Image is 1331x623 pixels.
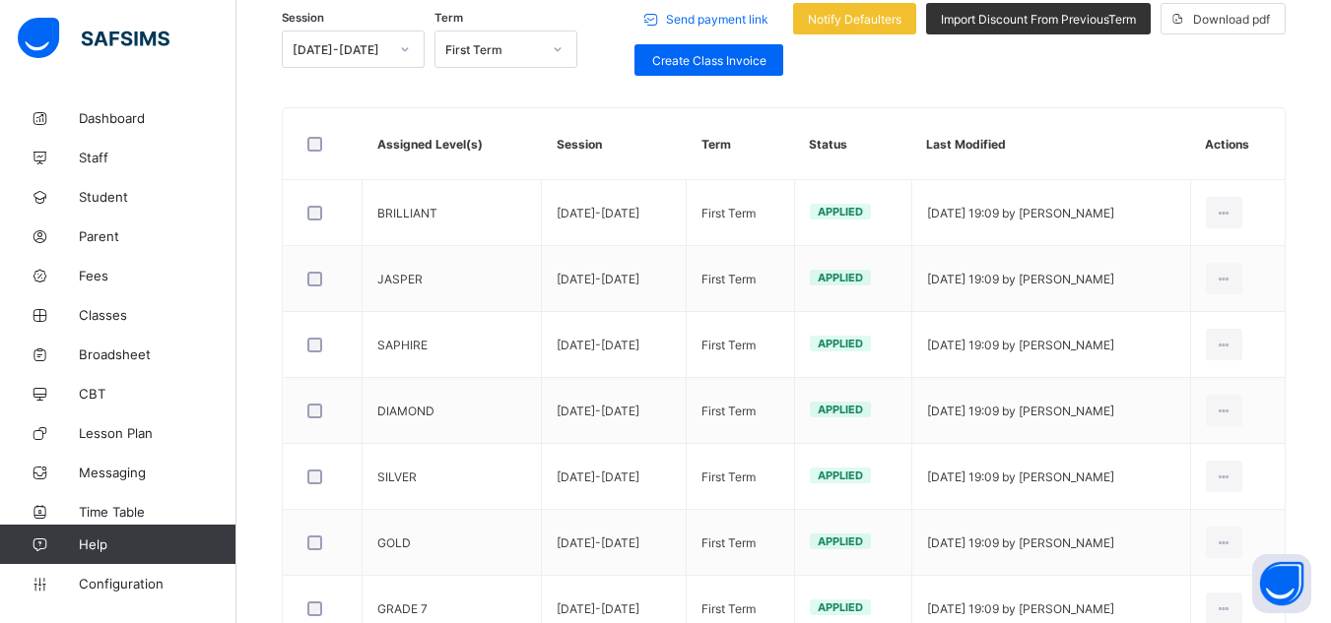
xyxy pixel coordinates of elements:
[818,600,863,614] span: Applied
[79,150,236,165] span: Staff
[79,346,236,362] span: Broadsheet
[542,312,687,378] td: [DATE]-[DATE]
[18,18,169,59] img: safsims
[911,444,1190,510] td: [DATE] 19:09 by [PERSON_NAME]
[79,110,236,126] span: Dashboard
[687,180,795,246] td: First Term
[79,504,236,520] span: Time Table
[363,312,542,378] td: SAPHIRE
[941,12,1136,27] span: Import Discount From Previous Term
[79,307,236,323] span: Classes
[818,403,863,416] span: Applied
[542,180,687,246] td: [DATE]-[DATE]
[687,108,795,180] th: Term
[363,246,542,312] td: JASPER
[911,510,1190,576] td: [DATE] 19:09 by [PERSON_NAME]
[1252,554,1311,613] button: Open asap
[818,468,863,482] span: Applied
[687,378,795,444] td: First Term
[282,11,324,25] span: Session
[687,444,795,510] td: First Term
[911,378,1190,444] td: [DATE] 19:09 by [PERSON_NAME]
[445,42,541,57] div: First Term
[666,12,768,27] span: Send payment link
[1190,108,1285,180] th: Actions
[363,180,542,246] td: BRILLIANT
[542,108,687,180] th: Session
[363,378,542,444] td: DIAMOND
[542,444,687,510] td: [DATE]-[DATE]
[911,246,1190,312] td: [DATE] 19:09 by [PERSON_NAME]
[687,312,795,378] td: First Term
[79,386,236,402] span: CBT
[649,53,768,68] span: Create Class Invoice
[818,534,863,548] span: Applied
[79,268,236,283] span: Fees
[911,312,1190,378] td: [DATE] 19:09 by [PERSON_NAME]
[79,576,235,592] span: Configuration
[818,271,863,284] span: Applied
[542,378,687,444] td: [DATE]-[DATE]
[293,42,388,57] div: [DATE]-[DATE]
[79,465,236,480] span: Messaging
[808,12,901,27] span: Notify Defaulters
[79,228,236,244] span: Parent
[911,108,1190,180] th: Last Modified
[363,108,542,180] th: Assigned Level(s)
[363,444,542,510] td: SILVER
[1193,12,1270,27] span: Download pdf
[911,180,1190,246] td: [DATE] 19:09 by [PERSON_NAME]
[687,510,795,576] td: First Term
[79,189,236,205] span: Student
[79,425,236,441] span: Lesson Plan
[79,536,235,552] span: Help
[687,246,795,312] td: First Term
[363,510,542,576] td: GOLD
[542,510,687,576] td: [DATE]-[DATE]
[818,337,863,350] span: Applied
[794,108,911,180] th: Status
[818,205,863,218] span: Applied
[434,11,463,25] span: Term
[542,246,687,312] td: [DATE]-[DATE]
